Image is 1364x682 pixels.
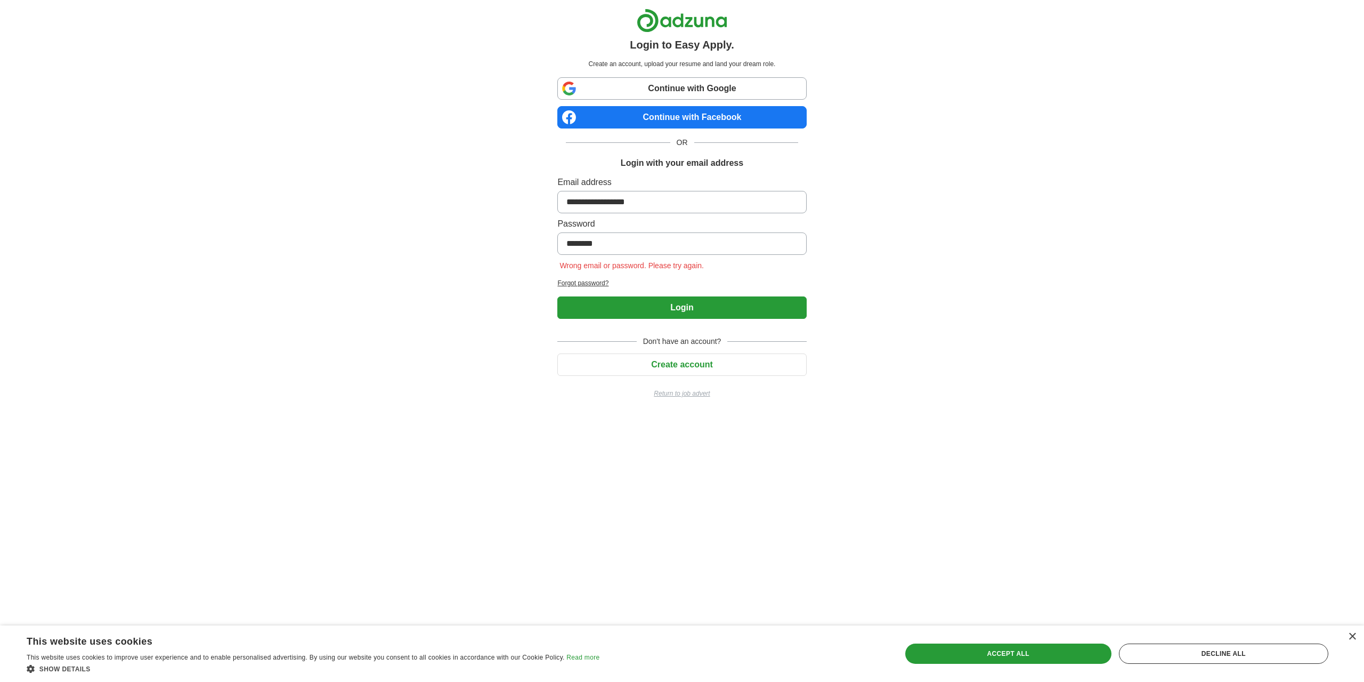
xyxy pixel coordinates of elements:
div: Decline all [1119,644,1328,664]
span: This website uses cookies to improve user experience and to enable personalised advertising. By u... [27,654,565,661]
span: Wrong email or password. Please try again. [557,261,706,270]
h1: Login with your email address [621,157,743,170]
div: Close [1348,633,1356,641]
span: Don't have an account? [637,336,728,347]
label: Password [557,218,806,230]
button: Login [557,296,806,319]
label: Email address [557,176,806,189]
p: Create an account, upload your resume and land your dream role. [559,59,804,69]
div: Accept all [905,644,1111,664]
div: Show details [27,663,599,674]
a: Create account [557,360,806,369]
button: Create account [557,354,806,376]
img: Adzuna logo [637,9,727,33]
span: Show details [39,665,91,673]
a: Continue with Google [557,77,806,100]
a: Read more, opens a new window [566,654,599,661]
a: Return to job advert [557,389,806,398]
div: This website uses cookies [27,632,573,648]
h1: Login to Easy Apply. [630,37,734,53]
span: OR [670,137,694,148]
a: Forgot password? [557,278,806,288]
a: Continue with Facebook [557,106,806,129]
